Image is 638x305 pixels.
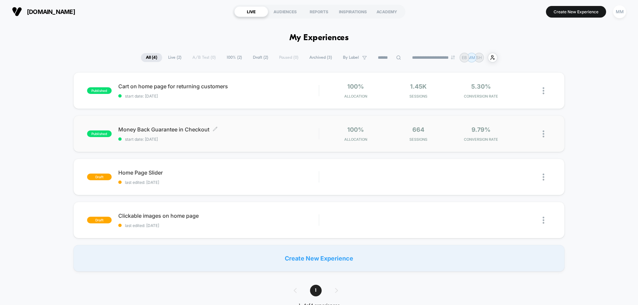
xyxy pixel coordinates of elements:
[543,130,544,137] img: close
[141,53,162,62] span: All ( 4 )
[451,94,511,99] span: CONVERSION RATE
[543,217,544,224] img: close
[118,180,319,185] span: last edited: [DATE]
[310,285,322,296] span: 1
[10,6,77,17] button: [DOMAIN_NAME]
[336,6,370,17] div: INSPIRATIONS
[370,6,404,17] div: ACADEMY
[389,94,448,99] span: Sessions
[543,87,544,94] img: close
[87,87,112,94] span: published
[268,6,302,17] div: AUDIENCES
[118,223,319,228] span: last edited: [DATE]
[412,126,424,133] span: 664
[248,53,273,62] span: Draft ( 2 )
[451,137,511,142] span: CONVERSION RATE
[389,137,448,142] span: Sessions
[472,126,490,133] span: 9.79%
[476,55,482,60] p: SH
[87,130,112,137] span: published
[347,126,364,133] span: 100%
[347,83,364,90] span: 100%
[289,33,349,43] h1: My Experiences
[613,5,626,18] div: MM
[118,212,319,219] span: Clickable images on home page
[118,137,319,142] span: start date: [DATE]
[468,55,475,60] p: MM
[27,8,75,15] span: [DOMAIN_NAME]
[304,53,337,62] span: Archived ( 3 )
[546,6,606,18] button: Create New Experience
[344,137,367,142] span: Allocation
[118,83,319,90] span: Cart on home page for returning customers
[302,6,336,17] div: REPORTS
[410,83,427,90] span: 1.45k
[87,217,112,223] span: draft
[87,174,112,180] span: draft
[118,126,319,133] span: Money Back Guarantee in Checkout
[234,6,268,17] div: LIVE
[163,53,186,62] span: Live ( 2 )
[543,174,544,181] img: close
[344,94,367,99] span: Allocation
[12,7,22,17] img: Visually logo
[118,94,319,99] span: start date: [DATE]
[73,245,565,271] div: Create New Experience
[611,5,628,19] button: MM
[343,55,359,60] span: By Label
[451,55,455,59] img: end
[118,169,319,176] span: Home Page Slider
[471,83,491,90] span: 5.30%
[222,53,247,62] span: 100% ( 2 )
[462,55,467,60] p: EB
